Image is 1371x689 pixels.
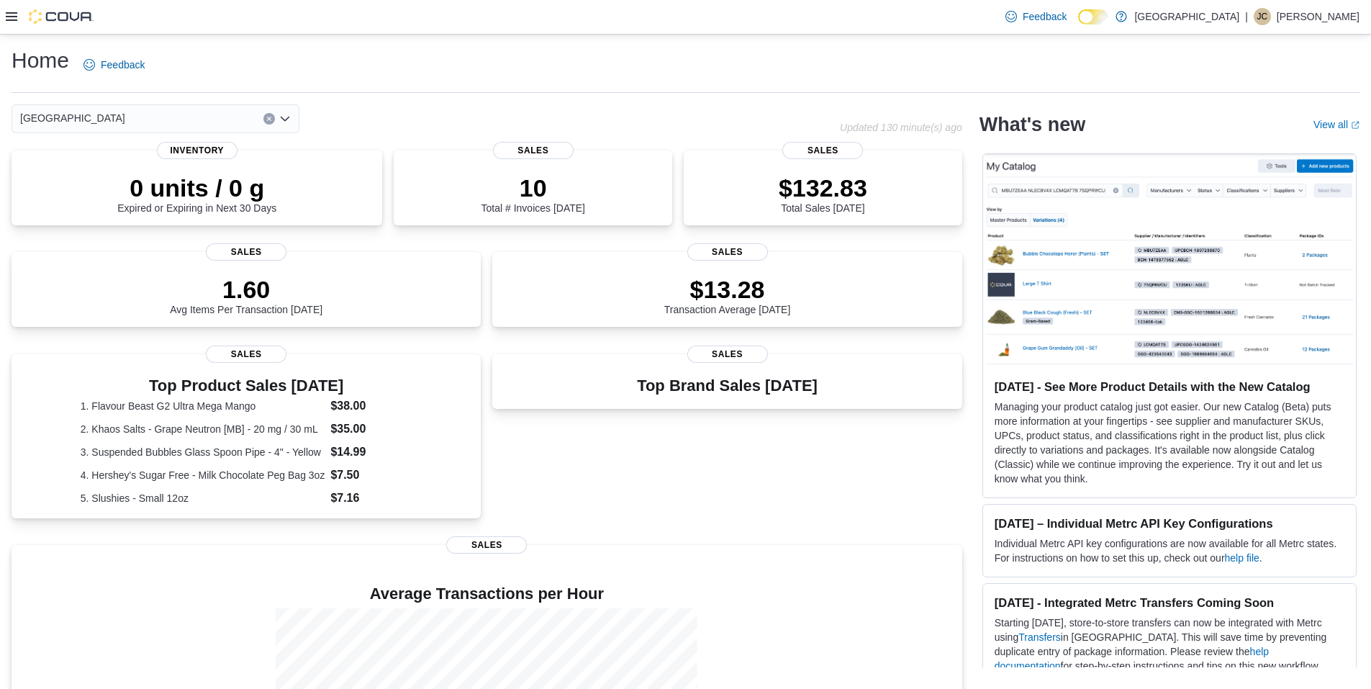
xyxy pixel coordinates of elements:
[995,595,1344,610] h3: [DATE] - Integrated Metrc Transfers Coming Soon
[206,243,286,261] span: Sales
[1313,119,1359,130] a: View allExternal link
[687,243,768,261] span: Sales
[1078,9,1108,24] input: Dark Mode
[20,109,125,127] span: [GEOGRAPHIC_DATA]
[1254,8,1271,25] div: Jessica Cummings
[995,616,1344,673] p: Starting [DATE], store-to-store transfers can now be integrated with Metrc using in [GEOGRAPHIC_D...
[117,174,276,202] p: 0 units / 0 g
[493,142,574,159] span: Sales
[995,379,1344,394] h3: [DATE] - See More Product Details with the New Catalog
[446,536,527,554] span: Sales
[170,275,322,315] div: Avg Items Per Transaction [DATE]
[995,536,1344,565] p: Individual Metrc API key configurations are now available for all Metrc states. For instructions ...
[279,113,291,125] button: Open list of options
[1023,9,1067,24] span: Feedback
[1018,631,1061,643] a: Transfers
[81,468,325,482] dt: 4. Hershey's Sugar Free - Milk Chocolate Peg Bag 3oz
[995,400,1344,486] p: Managing your product catalog just got easier. Our new Catalog (Beta) puts more information at yo...
[330,397,412,415] dd: $38.00
[206,346,286,363] span: Sales
[1351,121,1359,130] svg: External link
[81,445,325,459] dt: 3. Suspended Bubbles Glass Spoon Pipe - 4" - Yellow
[170,275,322,304] p: 1.60
[779,174,867,214] div: Total Sales [DATE]
[330,443,412,461] dd: $14.99
[157,142,237,159] span: Inventory
[330,420,412,438] dd: $35.00
[1245,8,1248,25] p: |
[1257,8,1268,25] span: JC
[263,113,275,125] button: Clear input
[782,142,863,159] span: Sales
[1277,8,1359,25] p: [PERSON_NAME]
[330,490,412,507] dd: $7.16
[12,46,69,75] h1: Home
[101,58,145,72] span: Feedback
[29,9,94,24] img: Cova
[995,516,1344,531] h3: [DATE] – Individual Metrc API Key Configurations
[687,346,768,363] span: Sales
[664,275,791,315] div: Transaction Average [DATE]
[330,467,412,484] dd: $7.50
[81,377,412,395] h3: Top Product Sales [DATE]
[979,113,1085,136] h2: What's new
[78,50,150,79] a: Feedback
[23,585,951,603] h4: Average Transactions per Hour
[81,491,325,505] dt: 5. Slushies - Small 12oz
[840,122,962,133] p: Updated 130 minute(s) ago
[664,275,791,304] p: $13.28
[1225,552,1259,564] a: help file
[1000,2,1072,31] a: Feedback
[637,377,818,395] h3: Top Brand Sales [DATE]
[1134,8,1239,25] p: [GEOGRAPHIC_DATA]
[1078,24,1079,25] span: Dark Mode
[481,174,585,202] p: 10
[117,174,276,214] div: Expired or Expiring in Next 30 Days
[81,422,325,436] dt: 2. Khaos Salts - Grape Neutron [MB] - 20 mg / 30 mL
[81,399,325,413] dt: 1. Flavour Beast G2 Ultra Mega Mango
[481,174,585,214] div: Total # Invoices [DATE]
[779,174,867,202] p: $132.83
